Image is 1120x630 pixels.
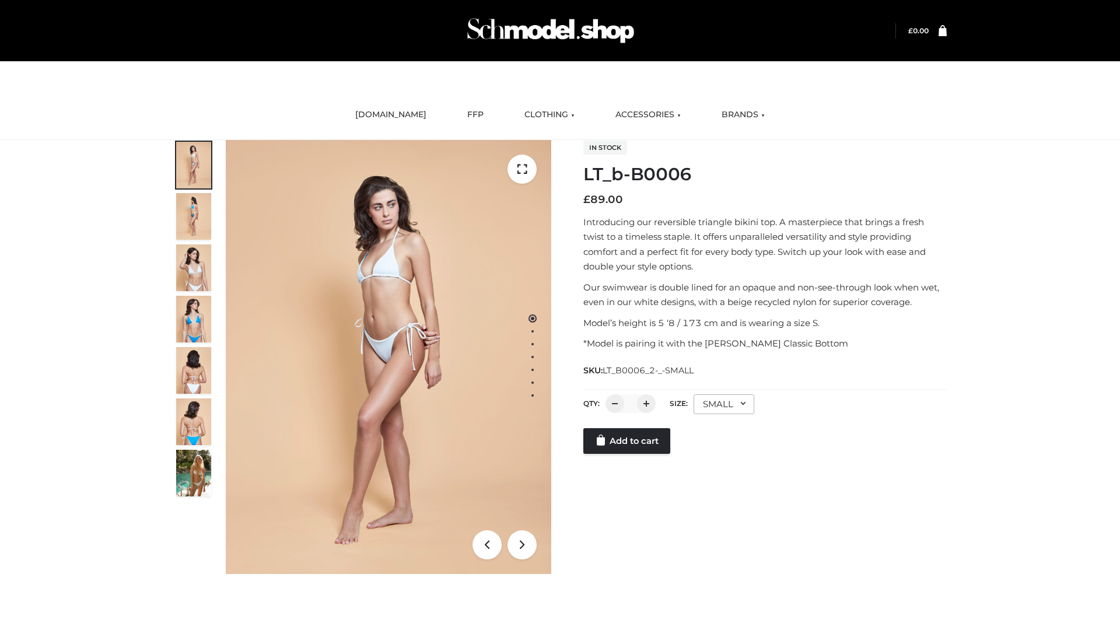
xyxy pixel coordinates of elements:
a: £0.00 [908,26,929,35]
span: LT_B0006_2-_-SMALL [603,365,694,376]
img: ArielClassicBikiniTop_CloudNine_AzureSky_OW114ECO_3-scaled.jpg [176,244,211,291]
label: QTY: [583,399,600,408]
p: Model’s height is 5 ‘8 / 173 cm and is wearing a size S. [583,316,947,331]
span: £ [908,26,913,35]
h1: LT_b-B0006 [583,164,947,185]
a: BRANDS [713,102,773,128]
bdi: 89.00 [583,193,623,206]
a: [DOMAIN_NAME] [346,102,435,128]
img: ArielClassicBikiniTop_CloudNine_AzureSky_OW114ECO_1-scaled.jpg [176,142,211,188]
img: Schmodel Admin 964 [463,8,638,54]
p: *Model is pairing it with the [PERSON_NAME] Classic Bottom [583,336,947,351]
img: ArielClassicBikiniTop_CloudNine_AzureSky_OW114ECO_8-scaled.jpg [176,398,211,445]
span: £ [583,193,590,206]
label: Size: [670,399,688,408]
span: SKU: [583,363,695,377]
div: SMALL [694,394,754,414]
p: Our swimwear is double lined for an opaque and non-see-through look when wet, even in our white d... [583,280,947,310]
img: ArielClassicBikiniTop_CloudNine_AzureSky_OW114ECO_7-scaled.jpg [176,347,211,394]
a: FFP [459,102,492,128]
a: CLOTHING [516,102,583,128]
img: Arieltop_CloudNine_AzureSky2.jpg [176,450,211,496]
a: ACCESSORIES [607,102,689,128]
a: Add to cart [583,428,670,454]
bdi: 0.00 [908,26,929,35]
img: ArielClassicBikiniTop_CloudNine_AzureSky_OW114ECO_4-scaled.jpg [176,296,211,342]
p: Introducing our reversible triangle bikini top. A masterpiece that brings a fresh twist to a time... [583,215,947,274]
img: ArielClassicBikiniTop_CloudNine_AzureSky_OW114ECO_1 [226,140,551,574]
img: ArielClassicBikiniTop_CloudNine_AzureSky_OW114ECO_2-scaled.jpg [176,193,211,240]
span: In stock [583,141,627,155]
